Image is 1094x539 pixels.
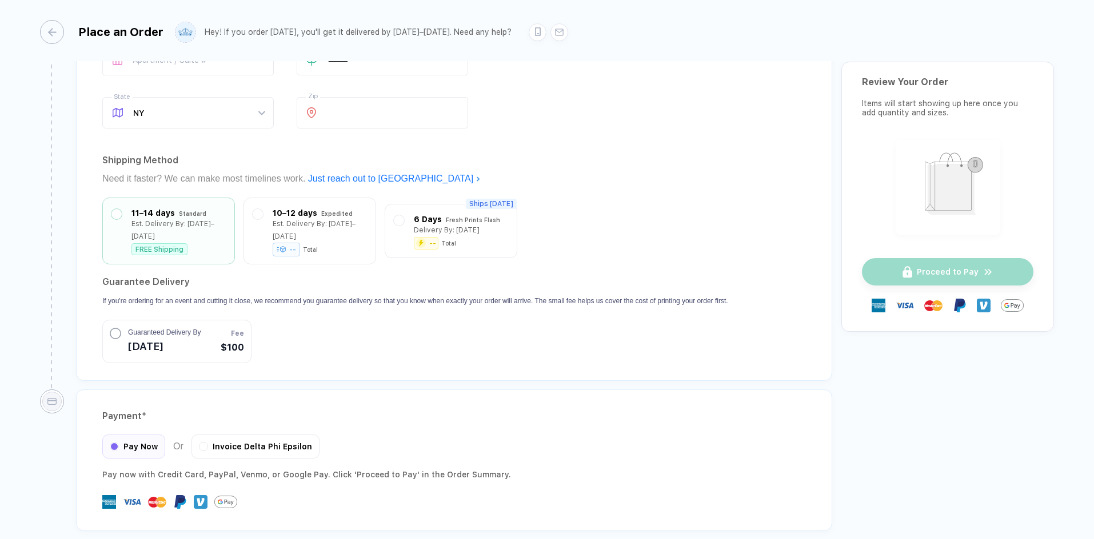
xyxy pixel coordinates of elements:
img: user profile [175,22,195,42]
div: Shipping Method [102,151,806,170]
div: Hey! If you order [DATE], you'll get it delivered by [DATE]–[DATE]. Need any help? [205,27,512,37]
img: express [102,495,116,509]
span: NY [133,98,265,128]
div: Delivery By: [DATE] [414,224,480,236]
img: Paypal [173,495,187,509]
div: -- [273,243,300,256]
div: Est. Delivery By: [DATE]–[DATE] [273,218,367,243]
a: Just reach out to [GEOGRAPHIC_DATA] [308,174,481,183]
img: express [872,299,885,312]
div: Expedited [321,207,353,220]
span: Ships [DATE] [466,199,517,209]
img: GPay [1001,294,1024,317]
div: Fresh Prints Flash [446,214,500,226]
div: Review Your Order [862,77,1033,87]
div: 10–12 days [273,207,317,219]
div: Payment [102,407,806,425]
img: visa [896,296,914,315]
img: master-card [924,296,943,315]
div: Est. Delivery By: [DATE]–[DATE] [131,218,226,243]
div: Or [102,435,320,458]
div: 11–14 days StandardEst. Delivery By: [DATE]–[DATE]FREE Shipping [111,207,226,255]
p: If you're ordering for an event and cutting it close, we recommend you guarantee delivery so that... [102,296,728,306]
img: shopping_bag.png [901,145,995,228]
div: -- [429,240,436,247]
img: master-card [148,493,166,511]
div: Items will start showing up here once you add quantity and sizes. [862,99,1033,117]
span: Fee [231,328,244,339]
div: Place an Order [78,25,163,39]
div: Need it faster? We can make most timelines work. [102,170,806,188]
div: 10–12 days ExpeditedEst. Delivery By: [DATE]–[DATE]--Total [253,207,367,255]
span: [DATE] [128,337,201,356]
div: 11–14 days [131,207,175,219]
img: GPay [214,490,237,513]
span: Invoice Delta Phi Epsilon [213,442,312,451]
img: Venmo [977,299,991,312]
div: Total [303,246,318,253]
div: Total [441,240,456,247]
div: Invoice Delta Phi Epsilon [191,435,320,458]
button: Guaranteed Delivery By[DATE]Fee$100 [102,320,251,363]
div: 6 Days [414,213,442,226]
img: Venmo [194,495,207,509]
span: Pay Now [123,442,158,451]
div: Pay Now [102,435,165,458]
div: FREE Shipping [131,243,187,255]
div: 6 Days Fresh Prints FlashDelivery By: [DATE]--Total [394,213,508,249]
h2: Guarantee Delivery [102,273,728,291]
div: Standard [179,207,206,220]
img: Paypal [953,299,967,312]
span: $100 [221,341,244,355]
span: Guaranteed Delivery By [128,327,201,337]
div: Pay now with Credit Card, PayPal , Venmo , or Google Pay. Click 'Proceed to Pay' in the Order Sum... [102,468,806,481]
img: visa [123,493,141,511]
